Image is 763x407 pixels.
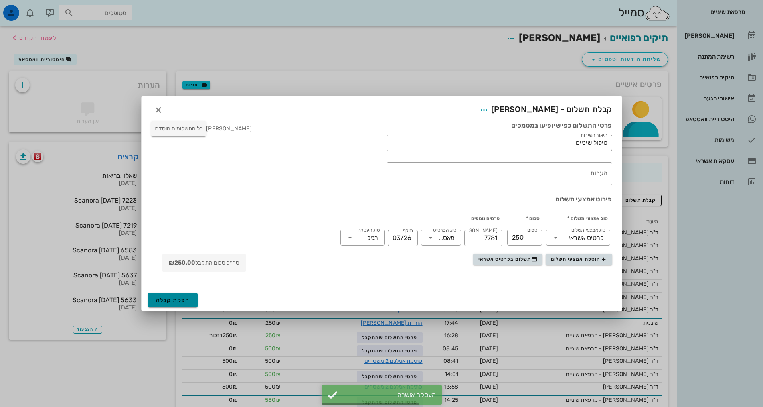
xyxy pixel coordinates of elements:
div: סה״כ סכום התקבל [162,254,246,272]
div: סוג העסקהרגיל [340,230,385,246]
div: מאסטרקארד [437,234,454,242]
th: סוג אמצעי תשלום * [544,209,612,228]
label: סוג העסקה [357,227,380,233]
h3: פרטי התשלום כפי שיופיעו במסמכים [387,121,612,130]
label: [PERSON_NAME]׳ כרטיס [469,228,498,234]
div: סוג אמצעי תשלוםכרטיס אשראי [546,230,610,246]
label: תיאור השירות [580,132,607,138]
label: סכום [527,227,537,233]
div: רגיל [367,234,378,242]
label: סוג אמצעי תשלום [571,227,605,233]
span: קבלת תשלום - [PERSON_NAME] [477,103,612,117]
div: כרטיס אשראי [569,234,604,242]
button: הפקת קבלה [148,293,198,307]
strong: ₪250.00 [169,259,196,266]
div: העסקה אושרה [342,391,436,399]
label: תוקף [403,228,413,234]
h3: פירוט אמצעי תשלום [151,195,612,204]
button: הוספת אמצעי תשלום [546,254,612,265]
button: תשלום בכרטיס אשראי [473,254,542,265]
span: הוספת אמצעי תשלום [551,256,607,263]
label: סוג הכרטיס [433,227,456,233]
div: [PERSON_NAME] [151,121,252,140]
span: הפקת קבלה [156,297,190,304]
span: כל התשלומים הוסדרו [154,125,203,132]
th: פרטים נוספים [167,209,504,228]
span: תשלום בכרטיס אשראי [478,256,538,263]
div: סוג הכרטיסמאסטרקארד [421,230,461,246]
th: סכום * [504,209,544,228]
